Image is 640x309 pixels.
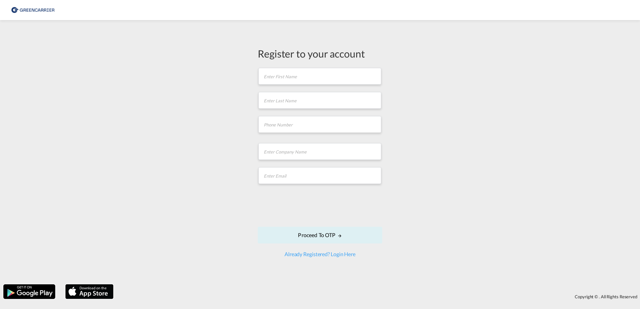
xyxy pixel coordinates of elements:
a: Already Registered? Login Here [285,251,355,257]
input: Enter Last Name [258,92,381,109]
img: apple.png [65,284,114,300]
button: Proceed to OTPicon-arrow-right [258,227,382,243]
img: google.png [3,284,56,300]
input: Enter First Name [258,68,381,85]
input: Enter Email [258,167,381,184]
md-icon: icon-arrow-right [337,233,342,238]
img: b0b18ec08afe11efb1d4932555f5f09d.png [10,3,55,18]
div: Register to your account [258,46,382,61]
input: Enter Company Name [258,143,381,160]
div: Copyright © . All Rights Reserved [117,291,640,302]
input: Phone Number [258,116,381,133]
iframe: reCAPTCHA [269,191,371,217]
